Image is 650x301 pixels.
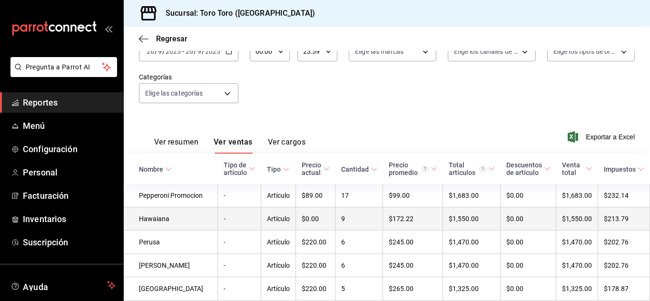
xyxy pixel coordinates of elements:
[139,165,172,173] span: Nombre
[10,57,117,77] button: Pregunta a Parrot AI
[156,34,187,43] span: Regresar
[443,231,501,254] td: $1,470.00
[261,184,296,207] td: Artículo
[261,207,296,231] td: Artículo
[197,48,202,55] input: --
[335,207,383,231] td: 9
[154,137,305,154] div: navigation tabs
[335,277,383,301] td: 5
[501,207,556,231] td: $0.00
[158,48,162,55] input: --
[443,184,501,207] td: $1,683.00
[335,231,383,254] td: 6
[383,207,443,231] td: $172.22
[296,231,335,254] td: $220.00
[218,207,261,231] td: -
[556,207,598,231] td: $1,550.00
[501,277,556,301] td: $0.00
[185,48,194,55] input: --
[205,48,221,55] input: ----
[23,166,116,179] span: Personal
[146,48,155,55] input: --
[154,137,198,154] button: Ver resumen
[449,161,495,176] span: Total artículos
[139,34,187,43] button: Regresar
[556,254,598,277] td: $1,470.00
[182,48,184,55] span: -
[267,165,289,173] span: Tipo
[214,137,253,154] button: Ver ventas
[506,161,542,176] div: Descuentos de artículo
[224,161,256,176] span: Tipo de artículo
[501,254,556,277] td: $0.00
[443,277,501,301] td: $1,325.00
[562,161,592,176] span: Venta total
[501,231,556,254] td: $0.00
[23,119,116,132] span: Menú
[296,254,335,277] td: $220.00
[218,231,261,254] td: -
[556,277,598,301] td: $1,325.00
[23,143,116,155] span: Configuración
[296,184,335,207] td: $89.00
[383,231,443,254] td: $245.00
[268,137,306,154] button: Ver cargos
[302,161,321,176] div: Precio actual
[598,207,650,231] td: $213.79
[218,254,261,277] td: -
[598,184,650,207] td: $232.14
[454,47,518,56] span: Elige los canales de venta
[23,280,103,291] span: Ayuda
[145,88,203,98] span: Elige las categorías
[124,207,218,231] td: Hawaiana
[598,254,650,277] td: $202.76
[7,69,117,79] a: Pregunta a Parrot AI
[224,161,247,176] div: Tipo de artículo
[389,161,437,176] span: Precio promedio
[23,236,116,249] span: Suscripción
[570,131,635,143] button: Exportar a Excel
[124,277,218,301] td: [GEOGRAPHIC_DATA]
[165,48,181,55] input: ----
[296,207,335,231] td: $0.00
[443,254,501,277] td: $1,470.00
[218,184,261,207] td: -
[124,254,218,277] td: [PERSON_NAME]
[105,25,112,32] button: open_drawer_menu
[124,231,218,254] td: Perusa
[556,184,598,207] td: $1,683.00
[341,165,377,173] span: Cantidad
[26,62,102,72] span: Pregunta a Parrot AI
[479,165,486,173] svg: El total artículos considera cambios de precios en los artículos así como costos adicionales por ...
[335,254,383,277] td: 6
[383,184,443,207] td: $99.00
[267,165,281,173] div: Tipo
[506,161,551,176] span: Descuentos de artículo
[158,8,315,19] h3: Sucursal: Toro Toro ([GEOGRAPHIC_DATA])
[261,231,296,254] td: Artículo
[355,47,404,56] span: Elige las marcas
[562,161,584,176] div: Venta total
[218,277,261,301] td: -
[598,231,650,254] td: $202.76
[389,161,429,176] div: Precio promedio
[124,184,218,207] td: Pepperoni Promocion
[598,277,650,301] td: $178.87
[162,48,165,55] span: /
[296,277,335,301] td: $220.00
[139,74,238,80] label: Categorías
[383,277,443,301] td: $265.00
[443,207,501,231] td: $1,550.00
[449,161,486,176] div: Total artículos
[23,96,116,109] span: Reportes
[422,165,429,173] svg: Precio promedio = Total artículos / cantidad
[261,277,296,301] td: Artículo
[23,213,116,225] span: Inventarios
[553,47,617,56] span: Elige los tipos de orden
[604,165,644,173] span: Impuestos
[501,184,556,207] td: $0.00
[139,165,163,173] div: Nombre
[155,48,158,55] span: /
[194,48,197,55] span: /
